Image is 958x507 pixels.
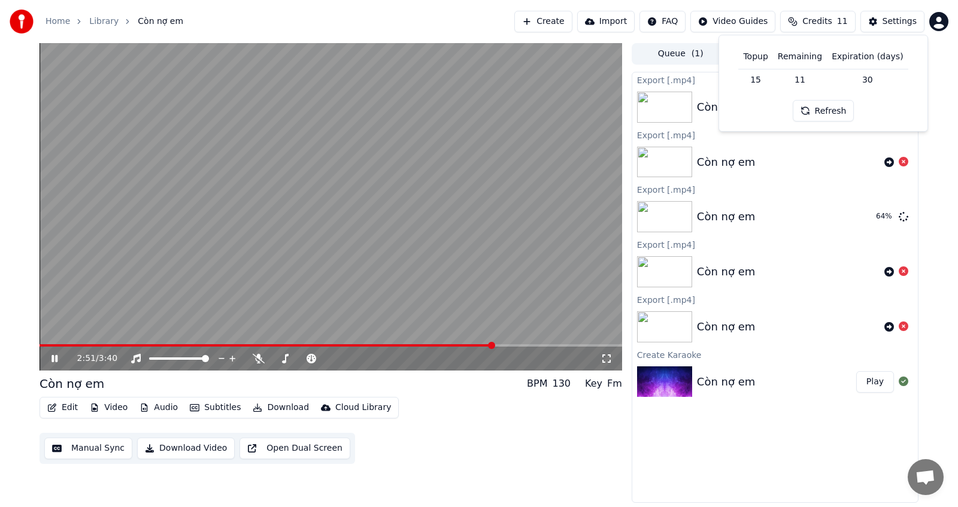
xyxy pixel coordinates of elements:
[10,10,34,34] img: youka
[639,11,686,32] button: FAQ
[137,438,235,459] button: Download Video
[77,353,106,365] div: /
[780,11,855,32] button: Credits11
[77,353,96,365] span: 2:51
[697,318,755,335] div: Còn nợ em
[46,16,183,28] nav: breadcrumb
[40,375,104,392] div: Còn nợ em
[89,16,119,28] a: Library
[552,377,571,391] div: 130
[883,16,917,28] div: Settings
[43,399,83,416] button: Edit
[773,69,827,90] td: 11
[138,16,183,28] span: Còn nợ em
[908,459,944,495] a: Open chat
[860,11,924,32] button: Settings
[633,45,728,63] button: Queue
[632,182,918,196] div: Export [.mp4]
[697,374,755,390] div: Còn nợ em
[793,100,854,122] button: Refresh
[585,377,602,391] div: Key
[248,399,314,416] button: Download
[44,438,132,459] button: Manual Sync
[514,11,572,32] button: Create
[185,399,245,416] button: Subtitles
[607,377,622,391] div: Fm
[99,353,117,365] span: 3:40
[527,377,547,391] div: BPM
[335,402,391,414] div: Cloud Library
[632,347,918,362] div: Create Karaoke
[738,45,772,69] th: Topup
[632,292,918,306] div: Export [.mp4]
[827,45,908,69] th: Expiration (days)
[837,16,848,28] span: 11
[876,212,894,221] div: 64 %
[773,45,827,69] th: Remaining
[802,16,832,28] span: Credits
[738,69,772,90] td: 15
[135,399,183,416] button: Audio
[85,399,132,416] button: Video
[827,69,908,90] td: 30
[692,48,704,60] span: ( 1 )
[46,16,70,28] a: Home
[239,438,350,459] button: Open Dual Screen
[697,154,755,171] div: Còn nợ em
[690,11,775,32] button: Video Guides
[577,11,635,32] button: Import
[697,208,755,225] div: Còn nợ em
[697,99,755,116] div: Còn nợ em
[632,127,918,142] div: Export [.mp4]
[697,263,755,280] div: Còn nợ em
[856,371,894,393] button: Play
[632,237,918,251] div: Export [.mp4]
[632,72,918,87] div: Export [.mp4]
